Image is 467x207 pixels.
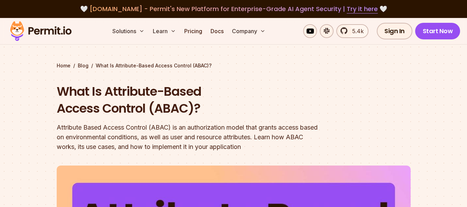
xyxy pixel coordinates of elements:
[7,19,75,43] img: Permit logo
[57,83,322,117] h1: What Is Attribute-Based Access Control (ABAC)?
[57,123,322,152] div: Attribute Based Access Control (ABAC) is an authorization model that grants access based on envir...
[110,24,147,38] button: Solutions
[208,24,226,38] a: Docs
[181,24,205,38] a: Pricing
[78,62,88,69] a: Blog
[57,62,411,69] div: / /
[57,62,71,69] a: Home
[377,23,412,39] a: Sign In
[17,4,450,14] div: 🤍 🤍
[348,27,364,35] span: 5.4k
[336,24,368,38] a: 5.4k
[347,4,378,13] a: Try it here
[150,24,179,38] button: Learn
[229,24,268,38] button: Company
[415,23,460,39] a: Start Now
[90,4,378,13] span: [DOMAIN_NAME] - Permit's New Platform for Enterprise-Grade AI Agent Security |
